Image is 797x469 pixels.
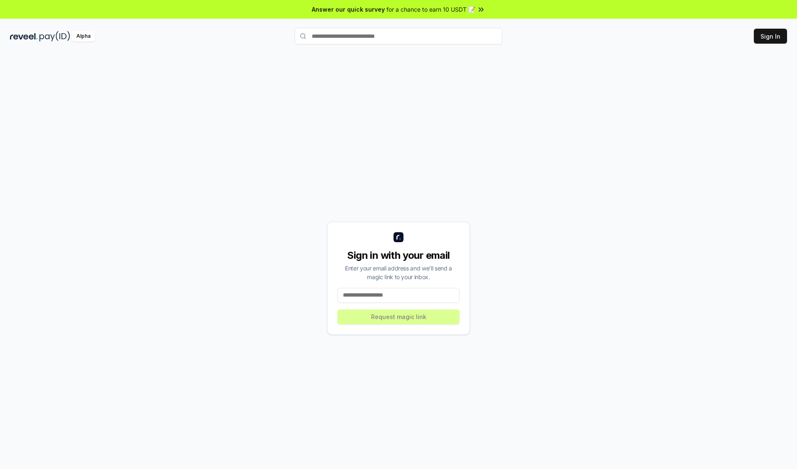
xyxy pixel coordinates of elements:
img: logo_small [394,232,403,242]
img: pay_id [39,31,70,42]
button: Sign In [754,29,787,44]
img: reveel_dark [10,31,38,42]
span: Answer our quick survey [312,5,385,14]
div: Alpha [72,31,95,42]
span: for a chance to earn 10 USDT 📝 [386,5,475,14]
div: Enter your email address and we’ll send a magic link to your inbox. [337,264,460,281]
div: Sign in with your email [337,249,460,262]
